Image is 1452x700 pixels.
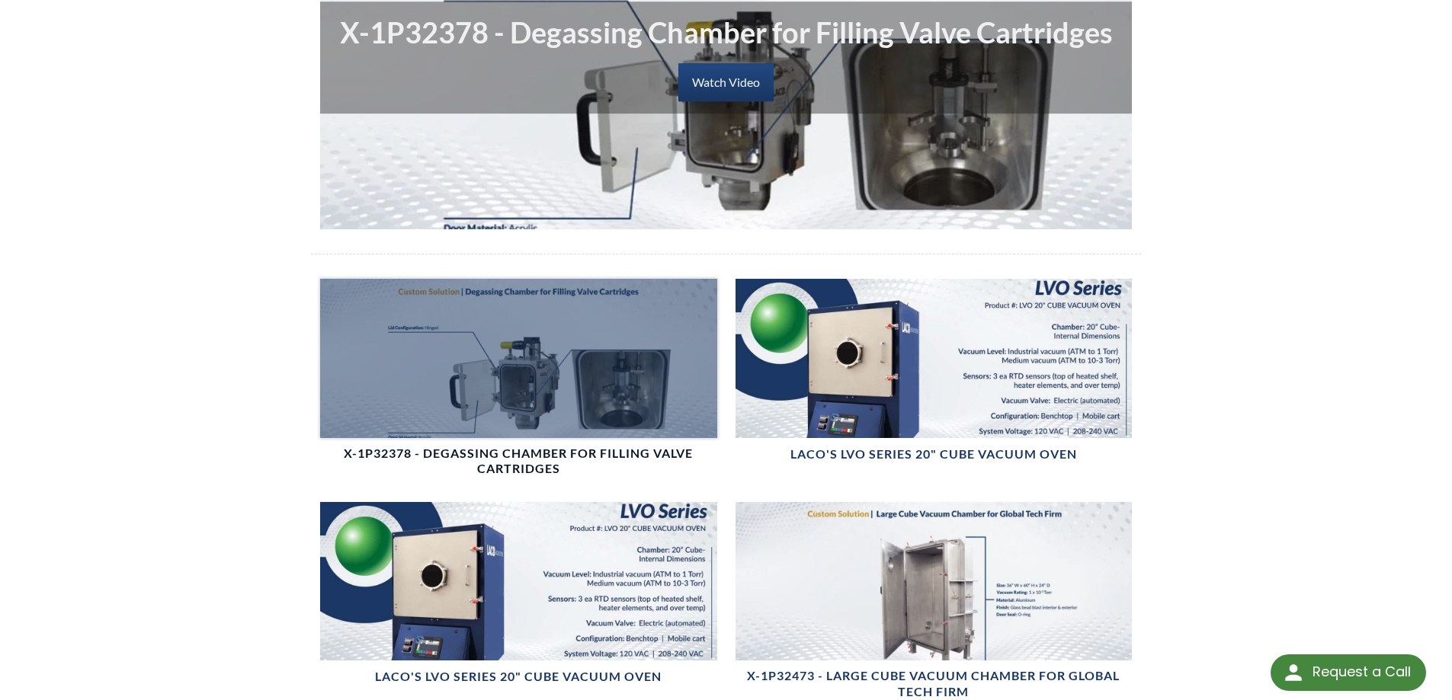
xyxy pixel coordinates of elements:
[320,279,717,477] a: Degassing Chamber for Filling Valve Cartridges header X-1P32378 - Degassing Chamber for Filling V...
[332,14,1120,51] h1: X-1P32378 - Degassing Chamber for Filling Valve Cartridges
[678,63,774,101] a: Watch Video
[1281,660,1306,685] img: round button
[375,669,662,685] h4: LACO's LVO Series 20" Cube Vacuum Oven
[1313,654,1411,689] div: Request a Call
[320,502,717,686] a: LVO Series headerLACO's LVO Series 20" Cube Vacuum Oven
[320,446,717,478] h4: X-1P32378 - Degassing Chamber for Filling Valve Cartridges
[736,668,1133,700] h4: X-1P32473 - Large Cube Vacuum Chamber for Global Tech Firm
[790,446,1077,462] h4: LACO's LVO Series 20" Cube Vacuum Oven
[1271,654,1426,691] div: Request a Call
[736,279,1133,462] a: LVO Series headerLACO's LVO Series 20" Cube Vacuum Oven
[736,502,1133,700] a: Large Cube Vacuum Chamber For Global Tech Firm headerX-1P32473 - Large Cube Vacuum Chamber for Gl...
